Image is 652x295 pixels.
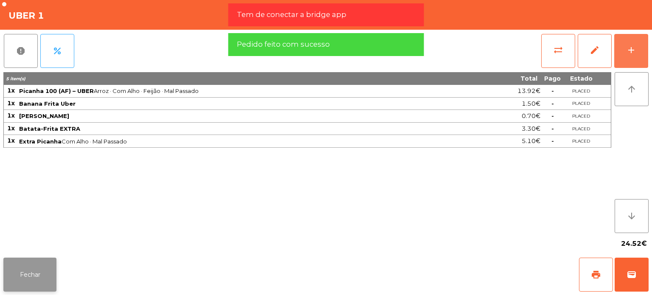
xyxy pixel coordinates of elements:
[19,125,80,132] span: Batata-Frita EXTRA
[551,125,554,132] span: -
[7,99,15,107] span: 1x
[615,199,649,233] button: arrow_downward
[19,138,62,145] span: Extra Picanha
[52,46,62,56] span: percent
[627,211,637,221] i: arrow_downward
[578,34,612,68] button: edit
[6,76,25,81] span: 5 item(s)
[7,137,15,144] span: 1x
[564,98,598,110] td: PLACED
[7,87,15,94] span: 1x
[237,9,346,20] span: Tem de conectar a bridge app
[551,112,554,120] span: -
[564,72,598,85] th: Estado
[19,87,94,94] span: Picanha 100 (AF) – UBER
[8,9,44,22] h4: UBER 1
[590,45,600,55] span: edit
[614,34,648,68] button: add
[551,87,554,95] span: -
[564,110,598,123] td: PLACED
[564,123,598,135] td: PLACED
[19,112,69,119] span: [PERSON_NAME]
[19,100,76,107] span: Banana Frita Uber
[591,270,601,280] span: print
[621,237,647,250] span: 24.52€
[4,34,38,68] button: report
[615,258,649,292] button: wallet
[16,46,26,56] span: report
[579,258,613,292] button: print
[564,135,598,148] td: PLACED
[541,34,575,68] button: sync_alt
[541,72,564,85] th: Pago
[40,34,74,68] button: percent
[7,124,15,132] span: 1x
[7,112,15,119] span: 1x
[19,87,479,94] span: Arroz · Com Alho · Feijão · Mal Passado
[517,85,540,97] span: 13.92€
[522,98,540,110] span: 1.50€
[480,72,541,85] th: Total
[551,100,554,107] span: -
[522,135,540,147] span: 5.10€
[19,138,479,145] span: Com Alho · Mal Passado
[237,39,330,50] span: Pedido feito com sucesso
[627,270,637,280] span: wallet
[615,72,649,106] button: arrow_upward
[627,84,637,94] i: arrow_upward
[564,85,598,98] td: PLACED
[3,258,56,292] button: Fechar
[626,45,636,55] div: add
[522,123,540,135] span: 3.30€
[551,137,554,145] span: -
[553,45,563,55] span: sync_alt
[522,110,540,122] span: 0.70€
